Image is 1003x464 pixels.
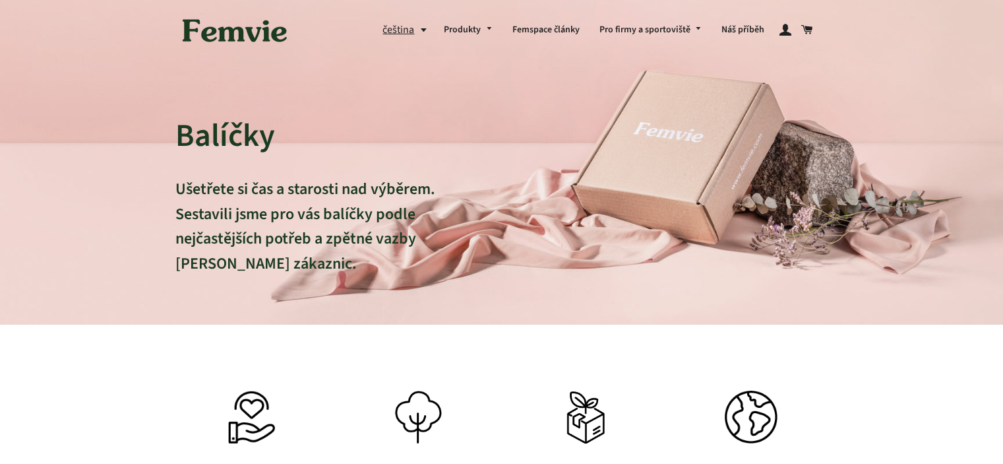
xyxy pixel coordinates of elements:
a: Femspace články [502,13,590,48]
h2: Balíčky [175,116,470,156]
a: Pro firmy a sportoviště [590,13,712,48]
button: čeština [382,21,434,39]
a: Náš příběh [712,13,774,48]
a: Produkty [434,13,502,48]
img: Femvie [175,10,294,51]
p: Ušetřete si čas a starosti nad výběrem. Sestavili jsme pro vás balíčky podle nejčastějších potřeb... [175,177,470,301]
